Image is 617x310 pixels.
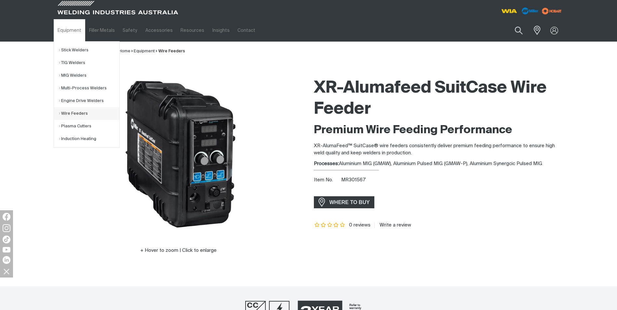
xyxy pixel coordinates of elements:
ul: Equipment Submenu [54,41,120,148]
a: Engine Drive Welders [59,95,119,107]
img: LinkedIn [3,256,10,264]
a: Stick Welders [59,44,119,57]
span: WHERE TO BUY [325,197,374,208]
span: 0 reviews [349,223,370,227]
img: hide socials [1,266,12,277]
span: Rating: {0} [314,223,346,227]
a: Multi-Process Welders [59,82,119,95]
a: Wire Feeders [158,49,185,53]
button: Hover to zoom | Click to enlarge [136,247,221,254]
a: Write a review [374,222,411,228]
a: Resources [177,19,208,42]
a: Safety [119,19,141,42]
p: XR-AlumaFeed™ SuitCase® wire feeders consistently deliver premium feeding performance to ensure h... [314,142,564,157]
img: miller [540,6,564,16]
input: Product name or item number... [499,23,530,38]
a: Induction Heating [59,133,119,145]
img: Facebook [3,213,10,221]
span: Item No. [314,176,340,184]
a: Insights [208,19,233,42]
a: Filler Metals [85,19,119,42]
strong: Processes: [314,161,339,166]
img: TikTok [3,236,10,243]
img: XR-Alumafeed Suitcase [97,74,260,237]
nav: Breadcrumb [119,48,185,55]
a: MIG Welders [59,69,119,82]
img: Instagram [3,224,10,232]
a: TIG Welders [59,57,119,69]
nav: Main [54,19,436,42]
a: Equipment [54,19,85,42]
a: Contact [234,19,259,42]
a: WHERE TO BUY [314,196,375,208]
img: YouTube [3,247,10,252]
a: Wire Feeders [59,107,119,120]
h2: Premium Wire Feeding Performance [314,123,564,137]
a: Home [119,49,130,53]
span: MR301567 [341,177,366,182]
button: Search products [508,23,530,38]
a: Plasma Cutters [59,120,119,133]
div: Aluminium MIG (GMAW), Aluminium Pulsed MIG (GMAW-P), Aluminium Synergcic Pulsed MIG [314,160,564,168]
h1: XR-Alumafeed SuitCase Wire Feeder [314,78,564,120]
a: Equipment [134,49,155,53]
a: Accessories [141,19,177,42]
